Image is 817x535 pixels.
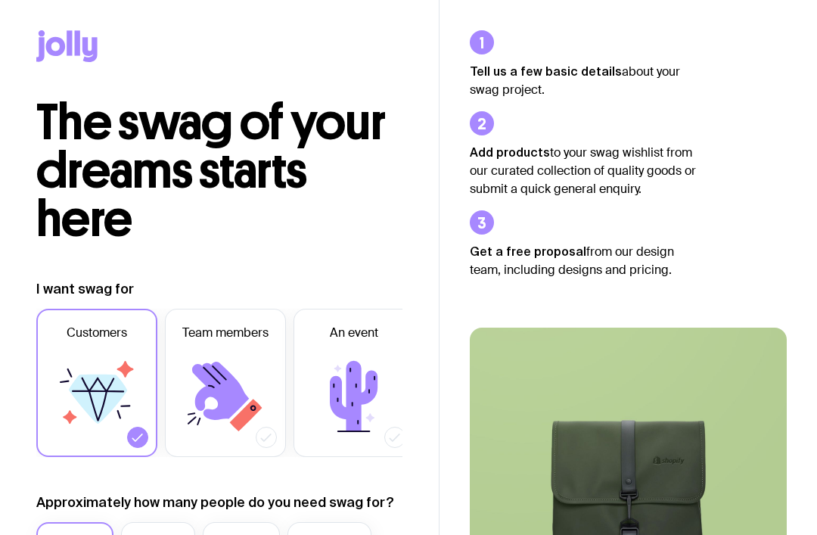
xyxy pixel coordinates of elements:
[470,143,697,198] p: to your swag wishlist from our curated collection of quality goods or submit a quick general enqu...
[182,324,269,342] span: Team members
[470,244,586,258] strong: Get a free proposal
[330,324,378,342] span: An event
[470,64,622,78] strong: Tell us a few basic details
[67,324,127,342] span: Customers
[470,62,697,99] p: about your swag project.
[470,242,697,279] p: from our design team, including designs and pricing.
[36,92,385,249] span: The swag of your dreams starts here
[36,280,134,298] label: I want swag for
[470,145,550,159] strong: Add products
[36,493,394,512] label: Approximately how many people do you need swag for?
